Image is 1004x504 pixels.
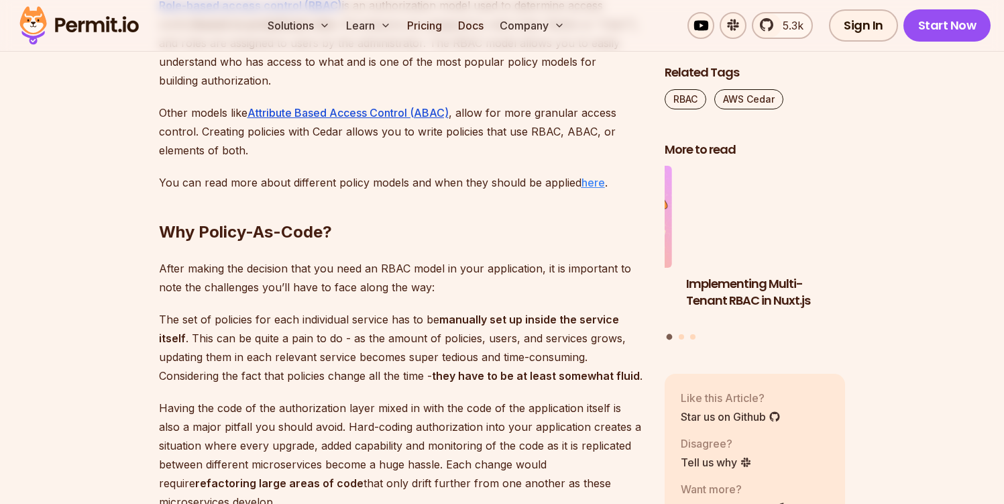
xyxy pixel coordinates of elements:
a: RBAC [665,89,706,109]
div: Posts [665,166,846,342]
img: Implementing Multi-Tenant RBAC in Nuxt.js [686,166,867,268]
h3: Policy-Based Access Control (PBAC) Isn’t as Great as You Think [491,276,672,325]
button: Go to slide 2 [679,334,684,340]
a: Pricing [402,12,447,39]
a: Tell us why [681,454,752,470]
strong: refactoring large areas of code [195,476,364,490]
p: Like this Article? [681,390,781,406]
h3: Implementing Multi-Tenant RBAC in Nuxt.js [686,276,867,309]
button: Company [494,12,570,39]
li: 3 of 3 [491,166,672,326]
a: Start Now [903,9,991,42]
p: After making the decision that you need an RBAC model in your application, it is important to not... [159,259,643,297]
a: here [581,176,605,189]
img: Policy-Based Access Control (PBAC) Isn’t as Great as You Think [491,166,672,268]
strong: Why Policy-As-Code? [159,222,332,242]
a: Attribute Based Access Control (ABAC) [247,106,449,119]
button: Go to slide 1 [667,334,673,340]
a: Docs [453,12,489,39]
strong: they have to be at least somewhat fluid [432,369,640,383]
button: Go to slide 3 [690,334,695,340]
h2: Related Tags [665,64,846,81]
button: Learn [341,12,396,39]
a: 5.3k [752,12,813,39]
button: Solutions [262,12,335,39]
p: Want more? [681,481,785,497]
p: Other models like , allow for more granular access control. Creating policies with Cedar allows y... [159,103,643,160]
h2: More to read [665,142,846,158]
strong: manually set up inside the service itself [159,313,619,345]
p: Disagree? [681,436,752,452]
li: 1 of 3 [686,166,867,326]
a: Star us on Github [681,409,781,425]
a: AWS Cedar [714,89,783,109]
p: The set of policies for each individual service has to be . This can be quite a pain to do - as t... [159,310,643,385]
img: Permit logo [13,3,145,48]
a: Sign In [829,9,898,42]
p: You can read more about different policy models and when they should be applied . [159,173,643,192]
a: Implementing Multi-Tenant RBAC in Nuxt.jsImplementing Multi-Tenant RBAC in Nuxt.js [686,166,867,326]
span: 5.3k [775,17,803,34]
